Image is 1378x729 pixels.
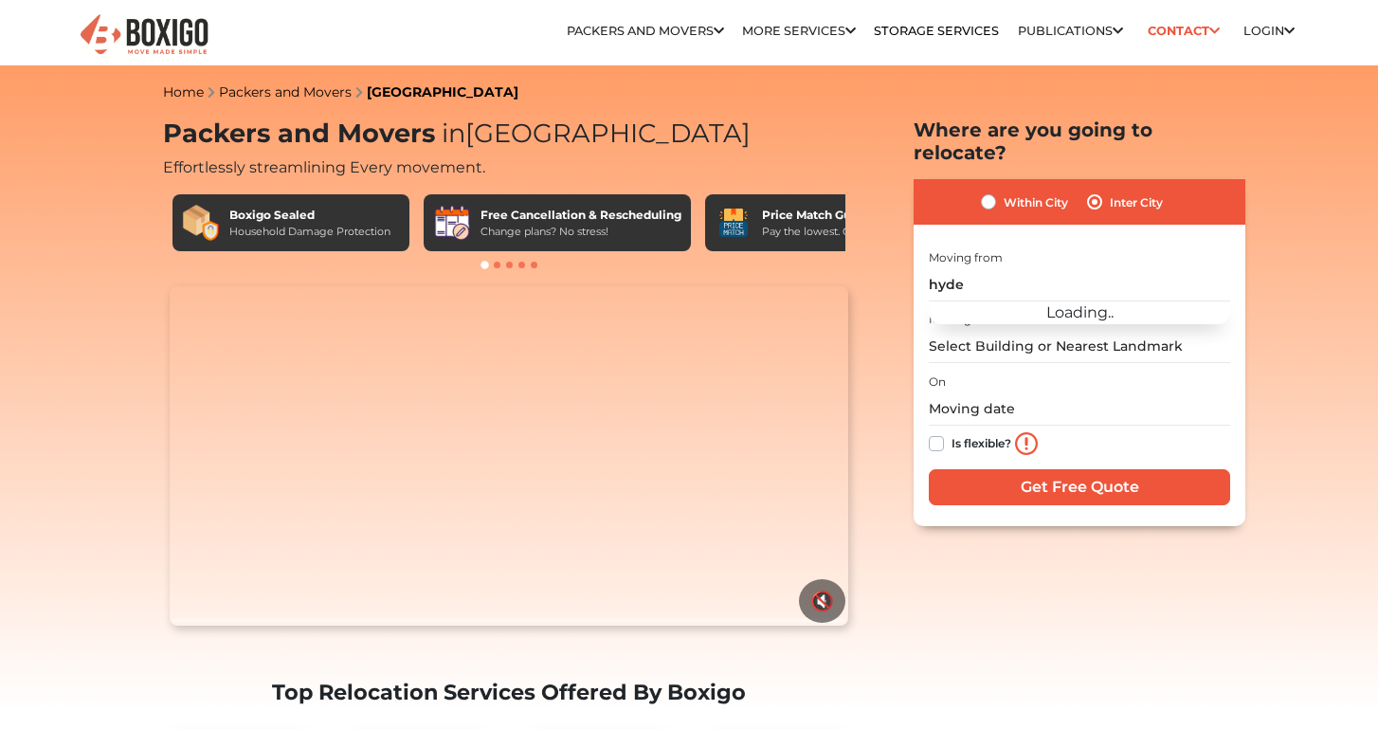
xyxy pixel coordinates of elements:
[163,118,855,150] h1: Packers and Movers
[182,204,220,242] img: Boxigo Sealed
[163,158,485,176] span: Effortlessly streamlining Every movement.
[435,118,751,149] span: [GEOGRAPHIC_DATA]
[219,83,352,100] a: Packers and Movers
[929,268,1230,301] input: Select Building or Nearest Landmark
[480,224,681,240] div: Change plans? No stress!
[170,286,847,626] video: Your browser does not support the video tag.
[952,432,1011,452] label: Is flexible?
[715,204,752,242] img: Price Match Guarantee
[367,83,518,100] a: [GEOGRAPHIC_DATA]
[1046,303,1114,321] span: Loading..
[929,392,1230,426] input: Moving date
[567,24,724,38] a: Packers and Movers
[929,374,946,391] label: On
[929,311,987,328] label: Moving to
[929,249,1003,266] label: Moving from
[929,469,1230,505] input: Get Free Quote
[1141,16,1225,46] a: Contact
[874,24,999,38] a: Storage Services
[480,207,681,224] div: Free Cancellation & Rescheduling
[229,207,390,224] div: Boxigo Sealed
[442,118,465,149] span: in
[78,12,210,59] img: Boxigo
[229,224,390,240] div: Household Damage Protection
[762,207,906,224] div: Price Match Guarantee
[1018,24,1123,38] a: Publications
[1015,432,1038,455] img: info
[914,118,1245,164] h2: Where are you going to relocate?
[1243,24,1295,38] a: Login
[433,204,471,242] img: Free Cancellation & Rescheduling
[929,330,1230,363] input: Select Building or Nearest Landmark
[742,24,856,38] a: More services
[1004,191,1068,213] label: Within City
[799,579,845,623] button: 🔇
[762,224,906,240] div: Pay the lowest. Guaranteed!
[1110,191,1163,213] label: Inter City
[163,680,855,705] h2: Top Relocation Services Offered By Boxigo
[163,83,204,100] a: Home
